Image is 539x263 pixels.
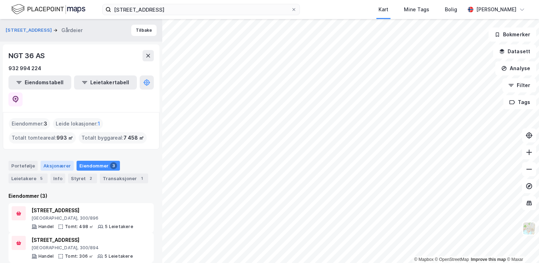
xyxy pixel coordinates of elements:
div: Kart [378,5,388,14]
div: Styret [68,173,97,183]
div: 5 Leietakere [104,253,133,259]
button: Analyse [495,61,536,75]
button: Bokmerker [489,27,536,42]
div: Handel [38,224,54,230]
button: Tags [503,95,536,109]
div: 3 [110,162,117,169]
div: Handel [38,253,54,259]
iframe: Chat Widget [504,229,539,263]
div: Tomt: 498 ㎡ [65,224,93,230]
a: OpenStreetMap [435,257,469,262]
div: 5 [38,175,45,182]
button: Tilbake [131,25,157,36]
div: Leide lokasjoner : [53,118,103,129]
button: [STREET_ADDRESS] [6,27,53,34]
div: [GEOGRAPHIC_DATA], 300/894 [31,245,133,251]
div: Eiendommer [77,161,120,171]
span: 1 [98,120,100,128]
div: 5 Leietakere [105,224,133,230]
div: Kontrollprogram for chat [504,229,539,263]
div: [GEOGRAPHIC_DATA], 300/896 [31,215,133,221]
span: 3 [44,120,47,128]
span: 993 ㎡ [56,134,73,142]
button: Leietakertabell [74,75,137,90]
img: Z [522,222,536,235]
button: Filter [502,78,536,92]
a: Mapbox [414,257,434,262]
div: Eiendommer : [9,118,50,129]
button: Eiendomstabell [8,75,71,90]
div: [STREET_ADDRESS] [31,206,133,215]
input: Søk på adresse, matrikkel, gårdeiere, leietakere eller personer [111,4,291,15]
div: Leietakere [8,173,48,183]
div: Tomt: 306 ㎡ [65,253,93,259]
div: 2 [87,175,94,182]
a: Improve this map [471,257,506,262]
div: [STREET_ADDRESS] [31,236,133,244]
span: 7 458 ㎡ [123,134,144,142]
div: Gårdeier [61,26,83,35]
div: NGT 36 AS [8,50,46,61]
div: 1 [138,175,145,182]
div: Mine Tags [404,5,429,14]
div: Totalt tomteareal : [9,132,76,143]
div: Transaksjoner [100,173,148,183]
button: Datasett [493,44,536,59]
div: Aksjonærer [41,161,74,171]
div: Bolig [445,5,457,14]
div: Eiendommer (3) [8,192,154,200]
img: logo.f888ab2527a4732fd821a326f86c7f29.svg [11,3,85,16]
div: 932 994 224 [8,64,41,73]
div: Totalt byggareal : [79,132,147,143]
div: [PERSON_NAME] [476,5,516,14]
div: Info [50,173,65,183]
div: Portefølje [8,161,38,171]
